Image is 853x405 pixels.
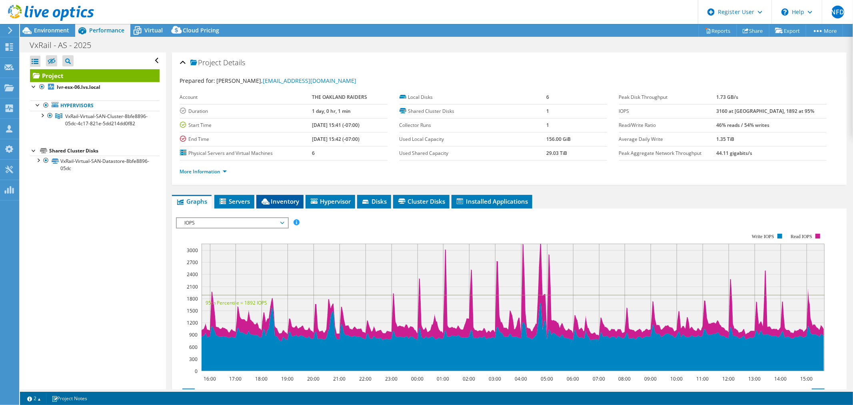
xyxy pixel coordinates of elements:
[400,149,547,157] label: Used Shared Capacity
[180,168,227,175] a: More Information
[546,136,571,142] b: 156.00 GiB
[180,149,312,157] label: Physical Servers and Virtual Machines
[400,121,547,129] label: Collector Runs
[206,299,267,306] text: 95th Percentile = 1892 IOPS
[455,197,528,205] span: Installed Applications
[400,135,547,143] label: Used Local Capacity
[34,26,69,34] span: Environment
[312,94,368,100] b: THE OAKLAND RAIDERS
[541,375,553,382] text: 05:00
[791,234,812,239] text: Read IOPS
[489,375,501,382] text: 03:00
[189,331,198,338] text: 900
[546,122,549,128] b: 1
[187,247,198,254] text: 3000
[195,368,198,375] text: 0
[180,121,312,129] label: Start Time
[263,77,357,84] a: [EMAIL_ADDRESS][DOMAIN_NAME]
[385,375,398,382] text: 23:00
[49,146,160,156] div: Shared Cluster Disks
[224,58,246,67] span: Details
[30,111,160,128] a: VxRail-Virtual-SAN-Cluster-8bfe8896-05dc-4c17-821e-5dd214dd0f82
[190,59,222,67] span: Project
[361,197,387,205] span: Disks
[717,136,735,142] b: 1.35 TiB
[57,84,100,90] b: lvr-esx-06.lvs.local
[717,94,739,100] b: 1.73 GB/s
[359,375,372,382] text: 22:00
[515,375,527,382] text: 04:00
[546,150,567,156] b: 29.03 TiB
[411,375,424,382] text: 00:00
[618,375,631,382] text: 08:00
[670,375,683,382] text: 10:00
[619,121,717,129] label: Read/Write Ratio
[748,375,761,382] text: 13:00
[307,375,320,382] text: 20:00
[255,375,268,382] text: 18:00
[187,319,198,326] text: 1200
[22,393,46,403] a: 2
[187,259,198,266] text: 2700
[546,94,549,100] b: 6
[644,375,657,382] text: 09:00
[218,197,250,205] span: Servers
[187,307,198,314] text: 1500
[400,93,547,101] label: Local Disks
[30,82,160,92] a: lvr-esx-06.lvs.local
[180,107,312,115] label: Duration
[806,24,843,37] a: More
[65,113,148,127] span: VxRail-Virtual-SAN-Cluster-8bfe8896-05dc-4c17-821e-5dd214dd0f82
[30,69,160,82] a: Project
[722,375,735,382] text: 12:00
[717,150,753,156] b: 44.11 gigabits/s
[437,375,449,382] text: 01:00
[619,149,717,157] label: Peak Aggregate Network Throughput
[229,375,242,382] text: 17:00
[400,107,547,115] label: Shared Cluster Disks
[619,135,717,143] label: Average Daily Write
[567,375,579,382] text: 06:00
[181,218,284,228] span: IOPS
[281,375,294,382] text: 19:00
[769,24,806,37] a: Export
[310,197,351,205] span: Hypervisor
[189,344,198,351] text: 600
[593,375,605,382] text: 07:00
[183,26,219,34] span: Cloud Pricing
[717,122,770,128] b: 46% reads / 54% writes
[752,234,774,239] text: Write IOPS
[187,283,198,290] text: 2100
[397,197,445,205] span: Cluster Disks
[696,375,709,382] text: 11:00
[30,156,160,173] a: VxRail-Virtual-SAN-Datastore-8bfe8896-05dc
[260,197,300,205] span: Inventory
[89,26,124,34] span: Performance
[831,6,844,18] span: NFD
[312,108,351,114] b: 1 day, 0 hr, 1 min
[180,93,312,101] label: Account
[699,24,737,37] a: Reports
[774,375,787,382] text: 14:00
[187,295,198,302] text: 1800
[176,197,208,205] span: Graphs
[144,26,163,34] span: Virtual
[46,393,93,403] a: Project Notes
[30,100,160,111] a: Hypervisors
[781,8,789,16] svg: \n
[217,77,357,84] span: [PERSON_NAME],
[180,77,216,84] label: Prepared for:
[187,271,198,278] text: 2400
[619,93,717,101] label: Peak Disk Throughput
[717,108,815,114] b: 3160 at [GEOGRAPHIC_DATA], 1892 at 95%
[737,24,769,37] a: Share
[26,41,104,50] h1: VxRail - AS - 2025
[312,122,360,128] b: [DATE] 15:41 (-07:00)
[333,375,346,382] text: 21:00
[312,150,315,156] b: 6
[189,356,198,363] text: 300
[800,375,813,382] text: 15:00
[180,135,312,143] label: End Time
[204,375,216,382] text: 16:00
[463,375,475,382] text: 02:00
